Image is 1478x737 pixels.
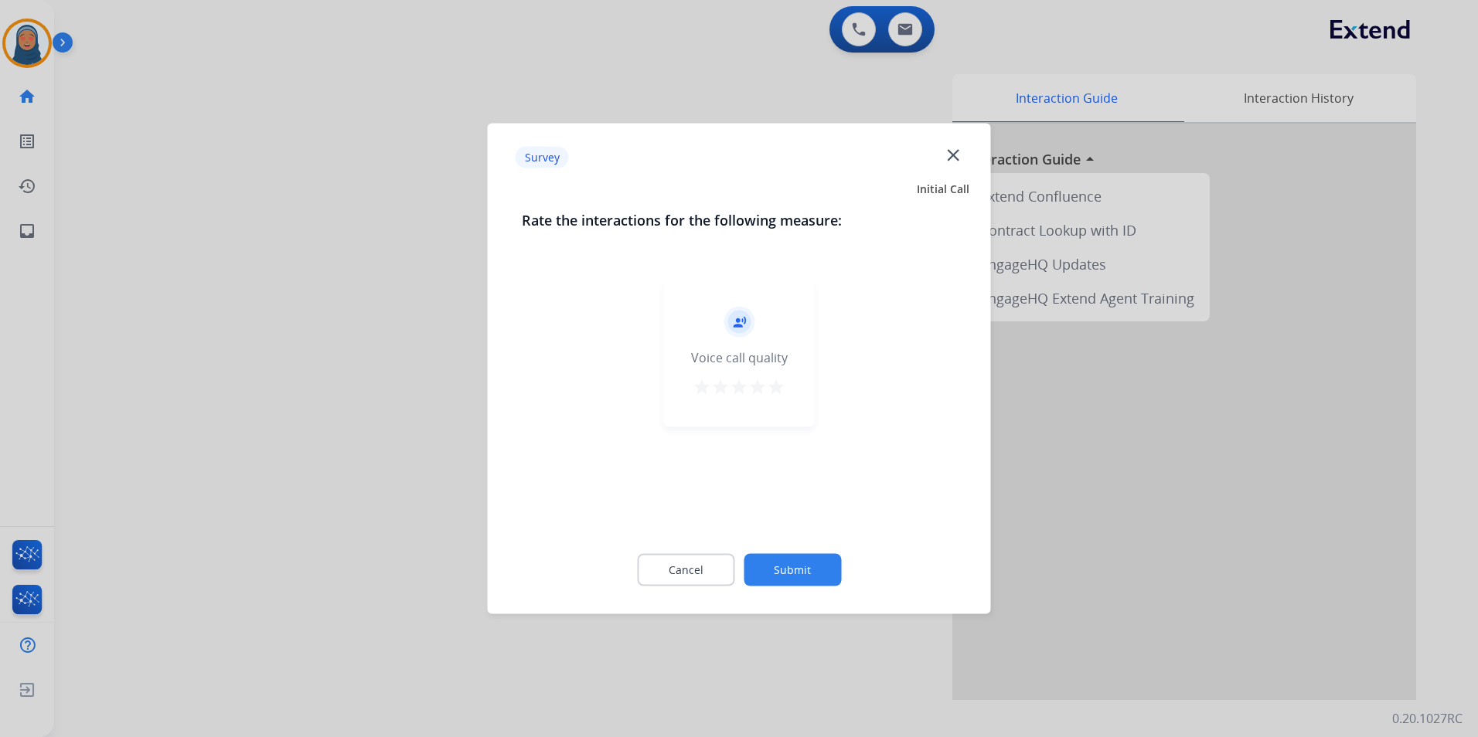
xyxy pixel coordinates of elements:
[516,146,569,168] p: Survey
[730,378,748,396] mat-icon: star
[943,144,963,165] mat-icon: close
[637,554,734,586] button: Cancel
[1392,709,1463,728] p: 0.20.1027RC
[767,378,785,396] mat-icon: star
[744,554,841,586] button: Submit
[748,378,767,396] mat-icon: star
[693,378,711,396] mat-icon: star
[691,348,788,367] div: Voice call quality
[711,378,730,396] mat-icon: star
[917,182,969,197] span: Initial Call
[522,209,957,231] h3: Rate the interactions for the following measure:
[732,315,746,329] mat-icon: record_voice_over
